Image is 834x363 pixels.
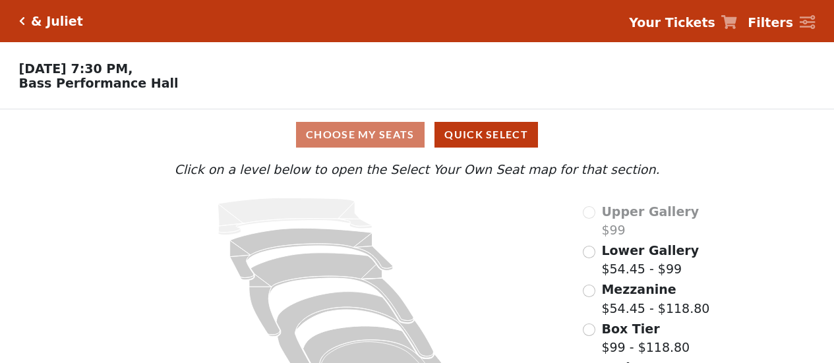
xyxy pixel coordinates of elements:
[629,15,715,30] strong: Your Tickets
[601,241,699,279] label: $54.45 - $99
[748,13,815,32] a: Filters
[434,122,538,148] button: Quick Select
[31,14,83,29] h5: & Juliet
[601,282,676,296] span: Mezzanine
[629,13,737,32] a: Your Tickets
[19,16,25,26] a: Click here to go back to filters
[748,15,793,30] strong: Filters
[601,202,699,240] label: $99
[601,280,709,318] label: $54.45 - $118.80
[601,204,699,219] span: Upper Gallery
[601,320,690,357] label: $99 - $118.80
[218,198,372,235] path: Upper Gallery - Seats Available: 0
[113,160,720,179] p: Click on a level below to open the Select Your Own Seat map for that section.
[601,243,699,258] span: Lower Gallery
[601,321,659,336] span: Box Tier
[230,229,393,280] path: Lower Gallery - Seats Available: 163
